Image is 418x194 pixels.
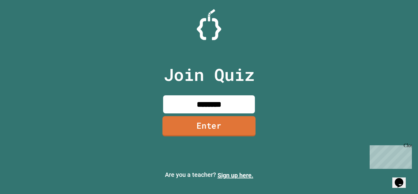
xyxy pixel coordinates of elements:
[367,143,412,169] iframe: chat widget
[5,170,413,180] p: Are you a teacher?
[392,169,412,188] iframe: chat widget
[2,2,42,39] div: Chat with us now!Close
[197,9,221,40] img: Logo.svg
[162,116,256,136] a: Enter
[218,172,253,179] a: Sign up here.
[164,62,255,87] p: Join Quiz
